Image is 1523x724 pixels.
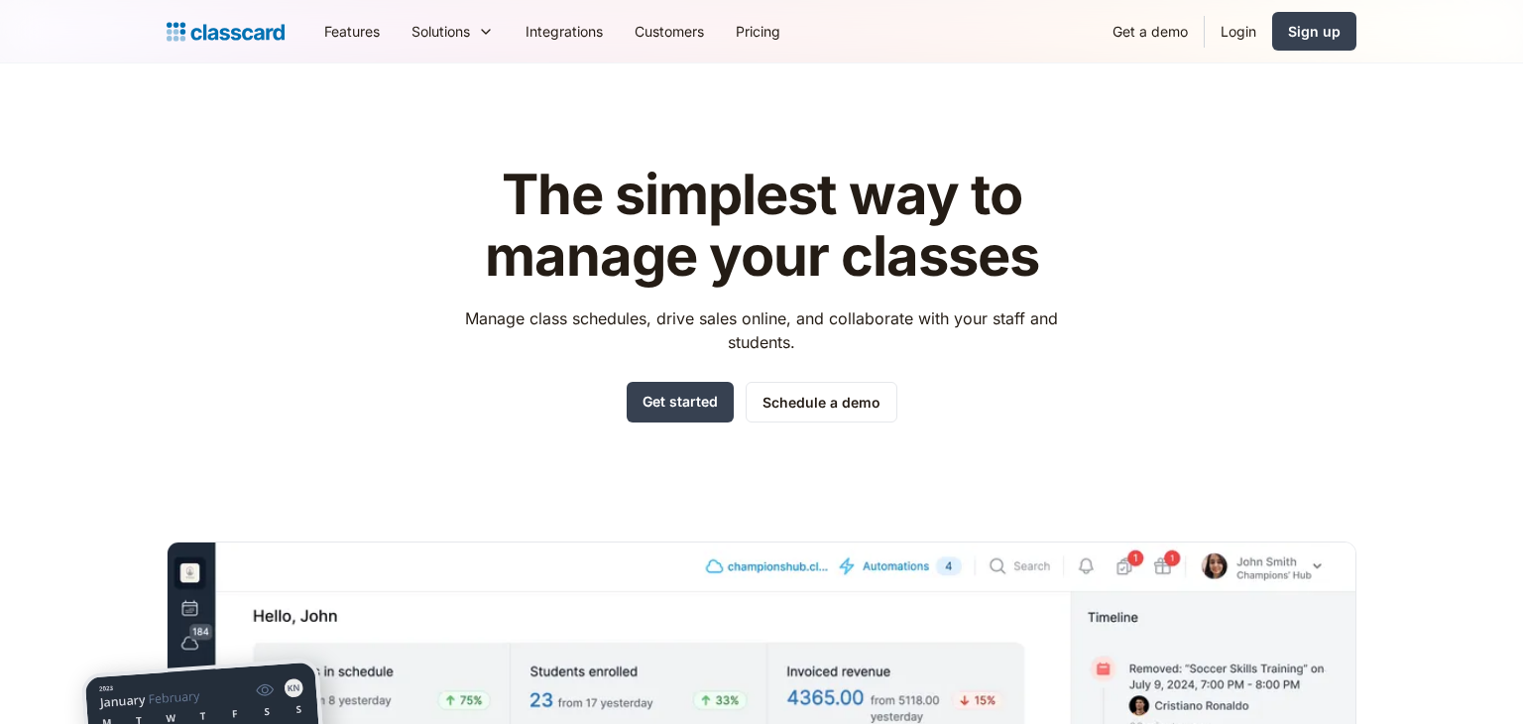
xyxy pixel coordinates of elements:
a: Sign up [1272,12,1356,51]
h1: The simplest way to manage your classes [447,165,1077,287]
div: Solutions [411,21,470,42]
a: Pricing [720,9,796,54]
div: Sign up [1288,21,1341,42]
a: Features [308,9,396,54]
a: home [167,18,285,46]
p: Manage class schedules, drive sales online, and collaborate with your staff and students. [447,306,1077,354]
a: Get started [627,382,734,422]
a: Login [1205,9,1272,54]
a: Customers [619,9,720,54]
a: Schedule a demo [746,382,897,422]
a: Integrations [510,9,619,54]
div: Solutions [396,9,510,54]
a: Get a demo [1097,9,1204,54]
